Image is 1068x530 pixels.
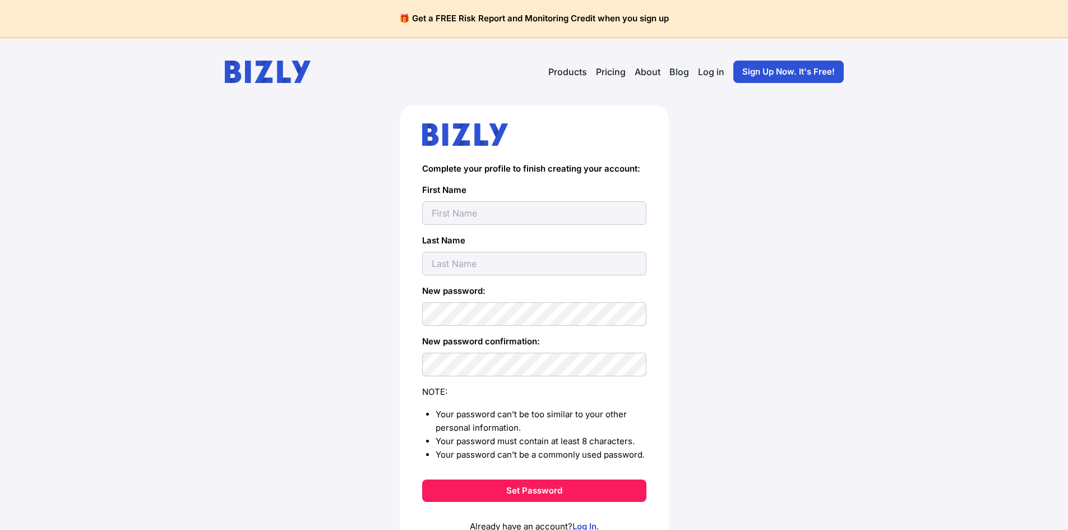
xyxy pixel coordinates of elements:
[13,13,1055,24] h4: 🎁 Get a FREE Risk Report and Monitoring Credit when you sign up
[436,408,646,435] li: Your password can’t be too similar to your other personal information.
[436,448,646,462] li: Your password can’t be a commonly used password.
[422,164,646,174] h4: Complete your profile to finish creating your account:
[698,65,724,79] a: Log in
[422,480,646,502] button: Set Password
[422,123,508,146] img: bizly_logo.svg
[635,65,660,79] a: About
[596,65,626,79] a: Pricing
[422,284,646,298] label: New password:
[422,335,646,348] label: New password confirmation:
[548,65,587,79] button: Products
[422,183,646,197] label: First Name
[436,435,646,448] li: Your password must contain at least 8 characters.
[422,252,646,275] input: Last Name
[422,385,646,399] div: NOTE:
[733,61,844,83] a: Sign Up Now. It's Free!
[422,201,646,225] input: First Name
[669,65,689,79] a: Blog
[422,234,646,247] label: Last Name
